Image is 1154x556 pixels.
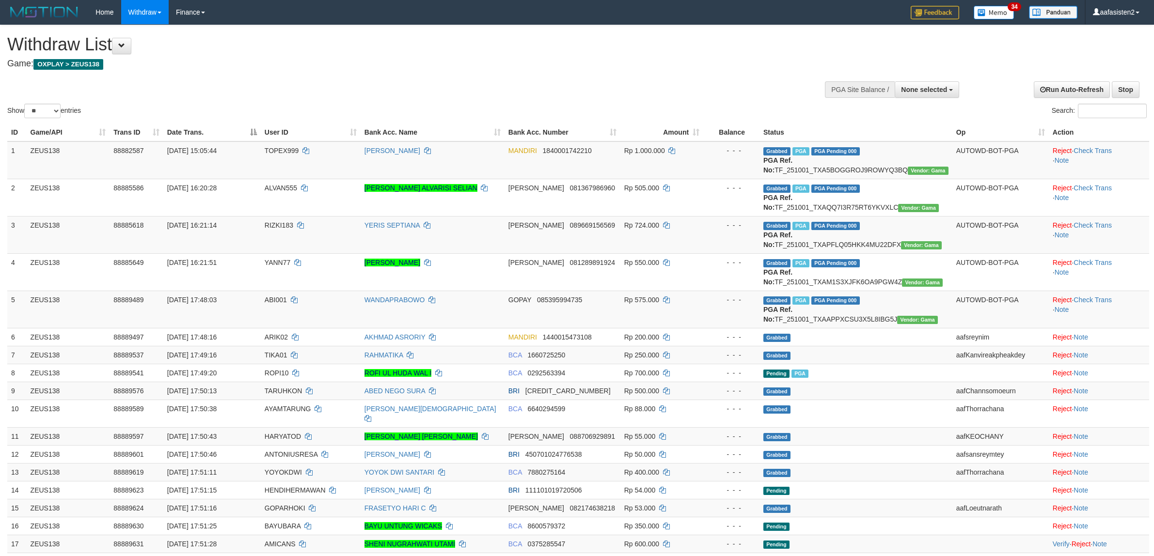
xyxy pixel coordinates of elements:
div: - - - [707,386,756,396]
button: None selected [895,81,959,98]
a: [PERSON_NAME] ALVARISI SELIAN [364,184,477,192]
a: Note [1055,268,1069,276]
a: Check Trans [1074,184,1112,192]
span: Copy 081289891924 to clipboard [570,259,615,266]
span: TIKA01 [265,351,287,359]
a: Note [1074,486,1088,494]
div: - - - [707,503,756,513]
span: BRI [508,486,520,494]
td: · · [1049,179,1149,216]
div: - - - [707,220,756,230]
td: 1 [7,141,27,179]
a: Note [1074,522,1088,530]
select: Showentries [24,104,61,118]
span: Vendor URL: https://trx31.1velocity.biz [902,278,943,287]
td: ZEUS138 [27,253,110,291]
a: Reject [1053,147,1072,154]
td: ZEUS138 [27,517,110,535]
span: BAYUBARA [265,522,300,530]
span: Rp 700.000 [624,369,659,377]
span: Copy 1660725250 to clipboard [527,351,565,359]
div: - - - [707,295,756,305]
a: Reject [1053,351,1072,359]
a: RAHMATIKA [364,351,403,359]
td: ZEUS138 [27,463,110,481]
span: Rp 550.000 [624,259,659,266]
span: [PERSON_NAME] [508,432,564,440]
div: - - - [707,350,756,360]
th: Game/API: activate to sort column ascending [27,124,110,141]
td: 16 [7,517,27,535]
a: WANDAPRABOWO [364,296,425,304]
span: [DATE] 17:50:13 [167,387,217,395]
span: [DATE] 17:48:03 [167,296,217,304]
td: 15 [7,499,27,517]
span: PGA Pending [811,147,860,155]
a: [PERSON_NAME][DEMOGRAPHIC_DATA] [364,405,496,413]
span: 88885618 [113,221,143,229]
th: Action [1049,124,1149,141]
div: - - - [707,485,756,495]
td: aafsansreymtey [952,445,1049,463]
a: Reject [1053,333,1072,341]
td: aafThorrachana [952,400,1049,427]
span: BCA [508,351,522,359]
td: · [1049,427,1149,445]
td: 13 [7,463,27,481]
span: [DATE] 17:49:20 [167,369,217,377]
a: Note [1074,468,1088,476]
span: Rp 400.000 [624,468,659,476]
td: ZEUS138 [27,400,110,427]
a: ABED NEGO SURA [364,387,425,395]
span: GOPAY [508,296,531,304]
td: AUTOWD-BOT-PGA [952,253,1049,291]
span: Grabbed [763,405,790,414]
span: Grabbed [763,296,790,305]
span: [DATE] 17:50:43 [167,432,217,440]
span: Vendor URL: https://trx31.1velocity.biz [898,204,939,212]
span: Marked by aafpengsreynich [792,296,809,305]
span: Grabbed [763,387,790,396]
span: Rp 575.000 [624,296,659,304]
span: Rp 500.000 [624,387,659,395]
th: ID [7,124,27,141]
img: MOTION_logo.png [7,5,81,19]
span: Vendor URL: https://trx31.1velocity.biz [901,241,942,249]
span: 88889601 [113,450,143,458]
td: · [1049,346,1149,364]
span: MANDIRI [508,333,537,341]
span: 88889623 [113,486,143,494]
span: Marked by aafanarl [792,185,809,193]
a: Note [1074,333,1088,341]
span: [DATE] 15:05:44 [167,147,217,154]
span: Copy 8600579372 to clipboard [527,522,565,530]
div: - - - [707,449,756,459]
span: BRI [508,450,520,458]
a: [PERSON_NAME] [364,450,420,458]
span: BRI [508,387,520,395]
td: ZEUS138 [27,141,110,179]
a: Check Trans [1074,259,1112,266]
span: ABI001 [265,296,287,304]
td: 10 [7,400,27,427]
a: [PERSON_NAME] [364,259,420,266]
span: GOPARHOKI [265,504,305,512]
span: Rp 1.000.000 [624,147,665,154]
span: Rp 50.000 [624,450,656,458]
td: AUTOWD-BOT-PGA [952,291,1049,328]
span: [PERSON_NAME] [508,504,564,512]
span: [DATE] 17:50:38 [167,405,217,413]
td: 4 [7,253,27,291]
span: Rp 505.000 [624,184,659,192]
span: ARIK02 [265,333,288,341]
span: Copy 081367986960 to clipboard [570,184,615,192]
td: ZEUS138 [27,499,110,517]
a: Note [1074,387,1088,395]
a: Reject [1053,184,1072,192]
span: PGA Pending [811,185,860,193]
a: FRASETYO HARI C [364,504,426,512]
td: 6 [7,328,27,346]
span: YOYOKDWI [265,468,302,476]
td: AUTOWD-BOT-PGA [952,216,1049,253]
span: Copy 085395994735 to clipboard [537,296,582,304]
